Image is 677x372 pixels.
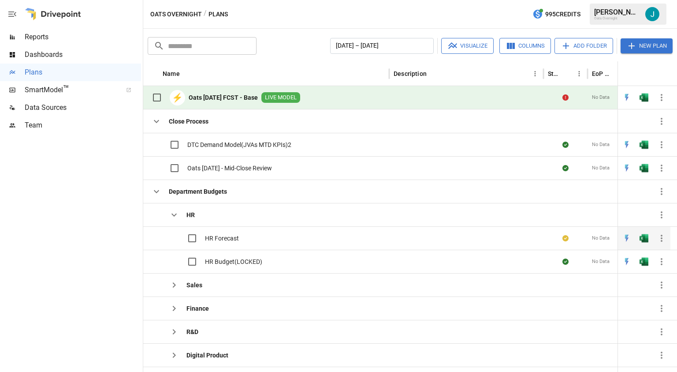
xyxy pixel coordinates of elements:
[25,85,116,95] span: SmartModel
[529,6,584,23] button: 995Credits
[640,140,648,149] img: g5qfjXmAAAAABJRU5ErkJggg==
[63,83,69,94] span: ™
[261,94,300,102] span: LIVE MODEL
[562,93,569,102] div: Error during sync.
[573,68,585,80] button: Status column menu
[640,257,648,266] img: g5qfjXmAAAAABJRU5ErkJggg==
[187,140,291,149] span: DTC Demand Model(JVAs MTD KPIs)2
[594,16,640,20] div: Oats Overnight
[622,164,631,173] div: Open in Quick Edit
[170,90,185,105] div: ⚡
[621,38,673,53] button: New Plan
[622,234,631,243] div: Open in Quick Edit
[622,93,631,102] img: quick-edit-flash.b8aec18c.svg
[622,140,631,149] div: Open in Quick Edit
[640,93,648,102] div: Open in Excel
[441,38,494,54] button: Visualize
[25,67,141,78] span: Plans
[394,70,427,77] div: Description
[640,164,648,173] img: g5qfjXmAAAAABJRU5ErkJggg==
[205,234,239,243] span: HR Forecast
[594,8,640,16] div: [PERSON_NAME]
[562,234,569,243] div: Your plan has changes in Excel that are not reflected in the Drivepoint Data Warehouse, select "S...
[592,94,610,101] span: No Data
[169,117,208,126] b: Close Process
[640,234,648,243] img: g5qfjXmAAAAABJRU5ErkJggg==
[548,70,560,77] div: Status
[622,164,631,173] img: quick-edit-flash.b8aec18c.svg
[592,258,610,265] span: No Data
[499,38,551,54] button: Columns
[622,93,631,102] div: Open in Quick Edit
[204,9,207,20] div: /
[622,257,631,266] div: Open in Quick Edit
[640,2,665,26] button: Justin VanAntwerp
[658,68,670,80] button: Sort
[622,140,631,149] img: quick-edit-flash.b8aec18c.svg
[181,68,193,80] button: Sort
[640,140,648,149] div: Open in Excel
[592,70,613,77] div: EoP Cash
[640,234,648,243] div: Open in Excel
[561,68,573,80] button: Sort
[640,257,648,266] div: Open in Excel
[592,165,610,172] span: No Data
[186,327,198,336] b: R&D
[640,164,648,173] div: Open in Excel
[186,281,202,289] b: Sales
[640,93,648,102] img: g5qfjXmAAAAABJRU5ErkJggg==
[545,9,580,20] span: 995 Credits
[614,68,626,80] button: Sort
[169,187,227,196] b: Department Budgets
[187,164,272,173] span: Oats [DATE] - Mid-Close Review
[163,70,180,77] div: Name
[189,93,258,102] b: Oats [DATE] FCST - Base
[562,164,569,173] div: Sync complete
[622,234,631,243] img: quick-edit-flash.b8aec18c.svg
[25,120,141,131] span: Team
[25,32,141,42] span: Reports
[645,7,659,21] img: Justin VanAntwerp
[622,257,631,266] img: quick-edit-flash.b8aec18c.svg
[25,102,141,113] span: Data Sources
[25,49,141,60] span: Dashboards
[205,257,262,266] span: HR Budget(LOCKED)
[150,9,202,20] button: Oats Overnight
[186,210,195,219] b: HR
[562,140,569,149] div: Sync complete
[330,38,434,54] button: [DATE] – [DATE]
[592,235,610,242] span: No Data
[186,351,228,360] b: Digital Product
[428,68,440,80] button: Sort
[562,257,569,266] div: Sync complete
[186,304,209,313] b: Finance
[529,68,541,80] button: Description column menu
[554,38,613,54] button: Add Folder
[592,141,610,148] span: No Data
